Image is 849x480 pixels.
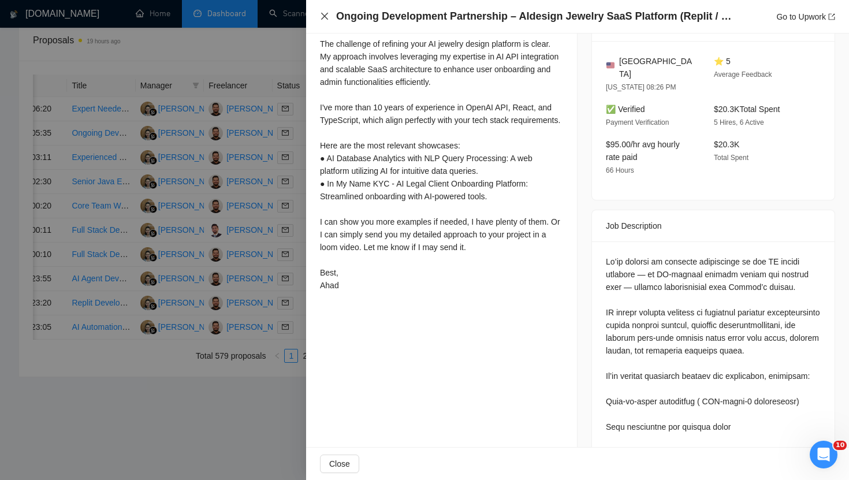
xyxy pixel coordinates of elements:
[320,12,563,292] div: Hi, The challenge of refining your AI jewelry design platform is clear. My approach involves leve...
[714,140,739,149] span: $20.3K
[714,105,780,114] span: $20.3K Total Spent
[714,57,731,66] span: ⭐ 5
[833,441,847,450] span: 10
[336,9,735,24] h4: Ongoing Development Partnership – AIdesign Jewelry SaaS Platform (Replit / React + TypeScript)
[606,118,669,126] span: Payment Verification
[714,70,772,79] span: Average Feedback
[606,210,821,241] div: Job Description
[320,12,329,21] span: close
[320,455,359,473] button: Close
[606,166,634,174] span: 66 Hours
[606,140,680,162] span: $95.00/hr avg hourly rate paid
[329,457,350,470] span: Close
[714,118,764,126] span: 5 Hires, 6 Active
[606,83,676,91] span: [US_STATE] 08:26 PM
[828,13,835,20] span: export
[714,154,749,162] span: Total Spent
[606,61,615,69] img: 🇺🇸
[619,55,695,80] span: [GEOGRAPHIC_DATA]
[606,105,645,114] span: ✅ Verified
[810,441,837,468] iframe: Intercom live chat
[320,12,329,21] button: Close
[776,12,835,21] a: Go to Upworkexport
